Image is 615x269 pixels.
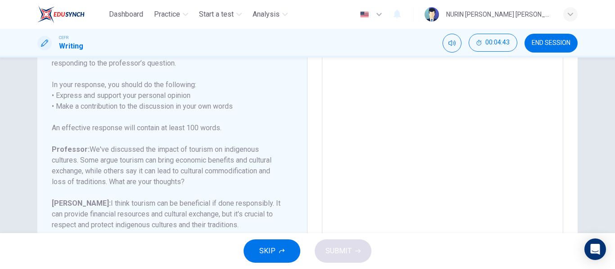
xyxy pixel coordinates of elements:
div: Hide [469,34,517,53]
img: Profile picture [425,7,439,22]
b: [PERSON_NAME]: [52,199,111,207]
h6: An effective response will contain at least 100 words. [52,123,282,133]
span: Analysis [253,9,280,20]
span: Start a test [199,9,234,20]
span: Practice [154,9,180,20]
h6: I think tourism can be beneficial if done responsibly. It can provide financial resources and cul... [52,198,282,230]
a: EduSynch logo [37,5,105,23]
h6: We've discussed the impact of tourism on indigenous cultures. Some argue tourism can bring econom... [52,144,282,187]
span: END SESSION [532,40,570,47]
span: 00:04:43 [485,39,510,46]
button: Start a test [195,6,245,22]
div: Open Intercom Messenger [584,238,606,260]
div: Mute [443,34,461,53]
h1: Writing [59,41,83,52]
div: NURIN [PERSON_NAME] [PERSON_NAME] [446,9,552,20]
button: Practice [150,6,192,22]
img: en [359,11,370,18]
button: Dashboard [105,6,147,22]
button: SKIP [244,239,300,263]
span: CEFR [59,35,68,41]
span: Dashboard [109,9,143,20]
button: Analysis [249,6,291,22]
span: SKIP [259,245,276,257]
button: 00:04:43 [469,34,517,52]
img: EduSynch logo [37,5,85,23]
h6: Your professor is teaching a class on Anthropology. Write a post responding to the professor’s qu... [52,47,282,69]
button: END SESSION [525,34,578,53]
h6: In your response, you should do the following: • Express and support your personal opinion • Make... [52,79,282,112]
b: Professor: [52,145,90,154]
